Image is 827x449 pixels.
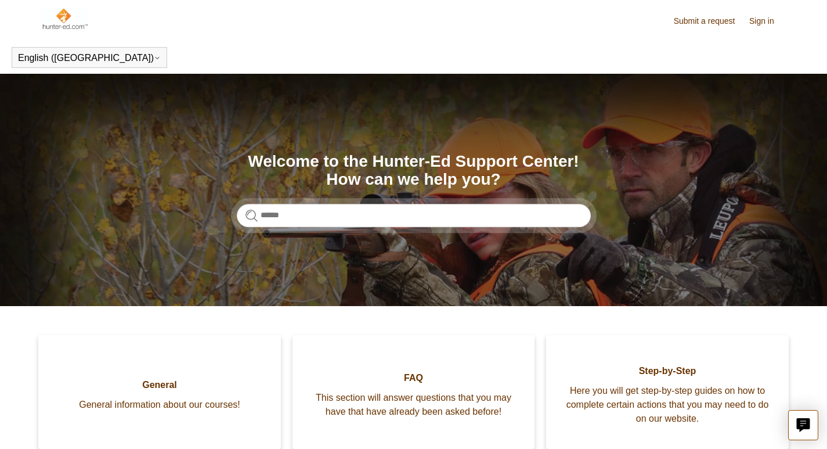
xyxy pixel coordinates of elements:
[292,335,535,449] a: FAQ This section will answer questions that you may have that have already been asked before!
[310,371,518,385] span: FAQ
[546,335,789,449] a: Step-by-Step Here you will get step-by-step guides on how to complete certain actions that you ma...
[564,364,771,378] span: Step-by-Step
[18,53,161,63] button: English ([GEOGRAPHIC_DATA])
[56,378,263,392] span: General
[41,7,88,30] img: Hunter-Ed Help Center home page
[564,384,771,426] span: Here you will get step-by-step guides on how to complete certain actions that you may need to do ...
[237,204,591,227] input: Search
[310,391,518,419] span: This section will answer questions that you may have that have already been asked before!
[749,15,786,27] a: Sign in
[674,15,747,27] a: Submit a request
[788,410,818,440] button: Live chat
[56,398,263,412] span: General information about our courses!
[237,153,591,189] h1: Welcome to the Hunter-Ed Support Center! How can we help you?
[38,335,281,449] a: General General information about our courses!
